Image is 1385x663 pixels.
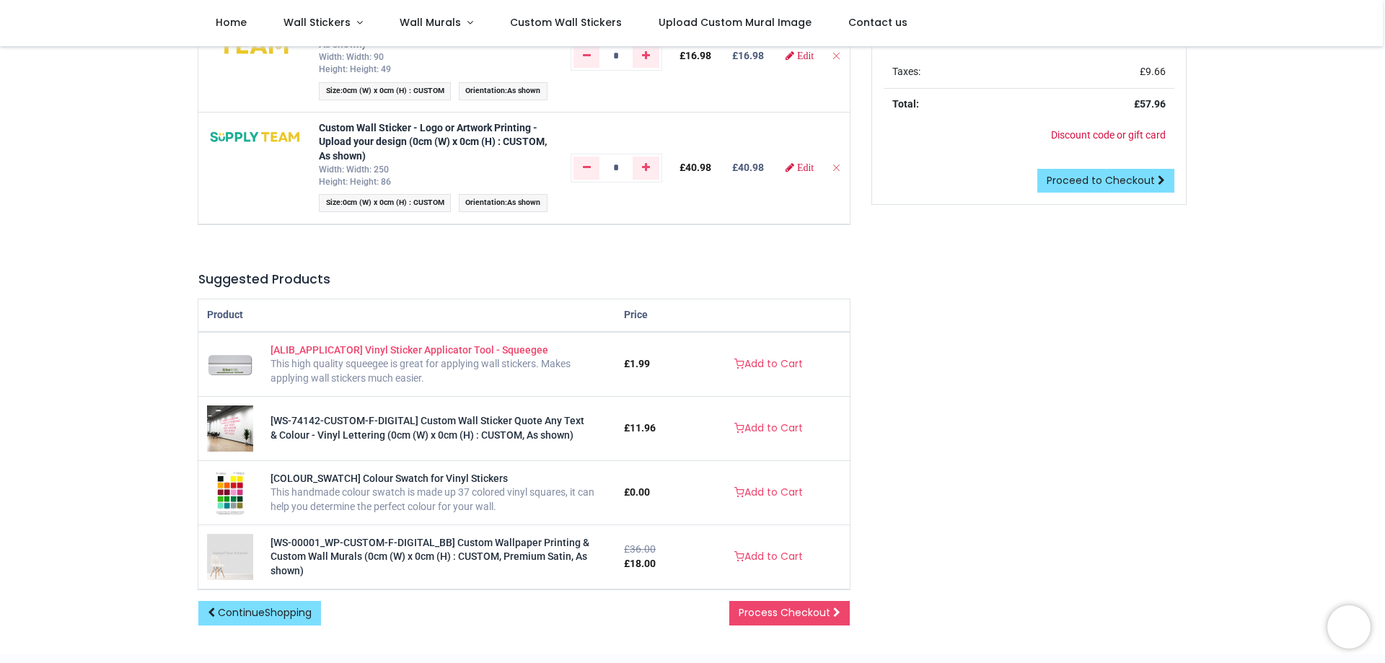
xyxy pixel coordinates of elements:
a: [WS-74142-CUSTOM-F-DIGITAL] Custom Wall Sticker Quote Any Text & Colour - Vinyl Lettering (0cm (W... [271,415,584,441]
a: Remove from cart [831,162,841,173]
span: 11.96 [630,422,656,434]
span: 1.99 [630,358,650,369]
span: 36.00 [630,543,656,555]
span: Shopping [265,605,312,620]
a: Add one [633,157,659,180]
span: : [459,194,548,212]
span: As shown [507,198,540,207]
img: xF2yckAAAAGSURBVAMAYkGtIHbSUX0AAAAASUVORK5CYII= [209,121,302,153]
span: Edit [797,162,814,172]
span: 0cm (W) x 0cm (H) : CUSTOM [343,198,444,207]
span: 16.98 [738,50,764,61]
a: Edit [786,162,814,172]
th: Product [198,299,615,332]
span: £ [624,358,650,369]
span: Contact us [848,15,907,30]
a: Add to Cart [725,480,812,505]
div: This high quality squeegee is great for applying wall stickers. Makes applying wall stickers much... [271,357,607,385]
span: Home [216,15,247,30]
span: : [319,194,451,212]
a: [WS-74142-CUSTOM-F-DIGITAL] Custom Wall Sticker Quote Any Text & Colour - Vinyl Lettering (0cm (W... [207,422,253,434]
span: Width: Width: 90 [319,52,384,62]
span: 40.98 [738,162,764,173]
a: [COLOUR_SWATCH] Colour Swatch for Vinyl Stickers [271,473,508,484]
span: 40.98 [685,162,711,173]
span: Edit [797,51,814,61]
span: Size [326,198,340,207]
a: Edit [786,51,814,61]
span: Proceed to Checkout [1047,173,1155,188]
a: [WS-00001_WP-CUSTOM-F-DIGITAL_BB] Custom Wallpaper Printing & Custom Wall Murals (0cm (W) x 0cm (... [271,537,589,576]
span: Wall Stickers [283,15,351,30]
img: [ALIB_APPLICATOR] Vinyl Sticker Applicator Tool - Squeegee [207,341,253,387]
a: Remove from cart [831,50,841,61]
a: [WS-00001_WP-CUSTOM-F-DIGITAL_BB] Custom Wallpaper Printing & Custom Wall Murals (0cm (W) x 0cm (... [207,550,253,562]
a: Add to Cart [725,352,812,377]
a: [ALIB_APPLICATOR] Vinyl Sticker Applicator Tool - Squeegee [271,344,548,356]
th: Price [615,299,687,332]
a: Process Checkout [729,601,850,625]
a: [COLOUR_SWATCH] Colour Swatch for Vinyl Stickers [214,486,247,498]
span: £ [624,422,656,434]
a: ContinueShopping [198,601,321,625]
b: £ [732,162,764,173]
a: Add one [633,44,659,67]
a: Proceed to Checkout [1037,169,1174,193]
strong: Total: [892,98,919,110]
span: Orientation [465,198,505,207]
a: Remove one [573,157,600,180]
del: £ [624,543,656,555]
span: 9.66 [1146,66,1166,77]
span: £ [680,50,711,61]
span: 0.00 [630,486,650,498]
span: : [459,82,548,100]
td: Taxes: [884,56,1041,88]
span: Custom Wall Stickers [510,15,622,30]
iframe: Brevo live chat [1327,605,1371,649]
span: As shown [507,86,540,95]
span: Wall Murals [400,15,461,30]
span: Height: Height: 86 [319,177,391,187]
span: £ [1140,66,1166,77]
a: Remove one [573,44,600,67]
a: [ALIB_APPLICATOR] Vinyl Sticker Applicator Tool - Squeegee [207,358,253,369]
a: Custom Wall Sticker - Logo or Artwork Printing - Upload your design (0cm (W) x 0cm (H) : CUSTOM, ... [319,10,547,50]
a: Add to Cart [725,416,812,441]
div: This handmade colour swatch is made up 37 colored vinyl squares, it can help you determine the pe... [271,486,607,514]
img: [COLOUR_SWATCH] Colour Swatch for Vinyl Stickers [214,470,247,516]
span: £ [680,162,711,173]
img: [WS-74142-CUSTOM-F-DIGITAL] Custom Wall Sticker Quote Any Text & Colour - Vinyl Lettering (0cm (W... [207,405,253,452]
h5: Suggested Products [198,271,850,289]
a: Custom Wall Sticker - Logo or Artwork Printing - Upload your design (0cm (W) x 0cm (H) : CUSTOM, ... [319,122,547,162]
a: Discount code or gift card [1051,129,1166,141]
span: Continue [218,605,312,620]
span: £ [624,558,656,569]
img: [WS-00001_WP-CUSTOM-F-DIGITAL_BB] Custom Wallpaper Printing & Custom Wall Murals (0cm (W) x 0cm (... [207,534,253,580]
span: 0cm (W) x 0cm (H) : CUSTOM [343,86,444,95]
span: Width: Width: 250 [319,164,389,175]
a: Add to Cart [725,545,812,569]
span: 16.98 [685,50,711,61]
span: : [319,82,451,100]
span: 18.00 [630,558,656,569]
span: £ [624,486,650,498]
span: Size [326,86,340,95]
b: £ [732,50,764,61]
span: Orientation [465,86,505,95]
span: Upload Custom Mural Image [659,15,812,30]
span: 57.96 [1140,98,1166,110]
span: Height: Height: 49 [319,64,391,74]
strong: £ [1134,98,1166,110]
span: Process Checkout [739,605,830,620]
